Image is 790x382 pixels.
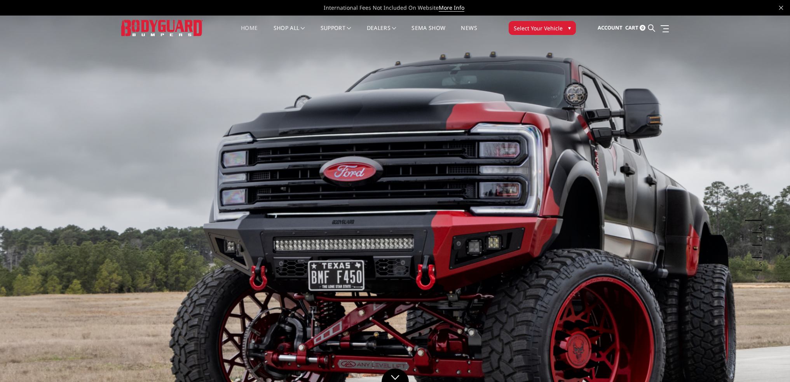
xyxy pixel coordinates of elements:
[412,25,445,40] a: SEMA Show
[514,24,563,32] span: Select Your Vehicle
[241,25,258,40] a: Home
[598,24,623,31] span: Account
[121,20,203,36] img: BODYGUARD BUMPERS
[367,25,396,40] a: Dealers
[754,258,762,270] button: 5 of 5
[274,25,305,40] a: shop all
[754,246,762,258] button: 4 of 5
[382,368,409,382] a: Click to Down
[439,4,464,12] a: More Info
[625,24,638,31] span: Cart
[640,25,645,31] span: 0
[754,208,762,221] button: 1 of 5
[754,233,762,246] button: 3 of 5
[625,17,645,38] a: Cart 0
[598,17,623,38] a: Account
[754,221,762,233] button: 2 of 5
[568,24,571,32] span: ▾
[509,21,576,35] button: Select Your Vehicle
[461,25,477,40] a: News
[321,25,351,40] a: Support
